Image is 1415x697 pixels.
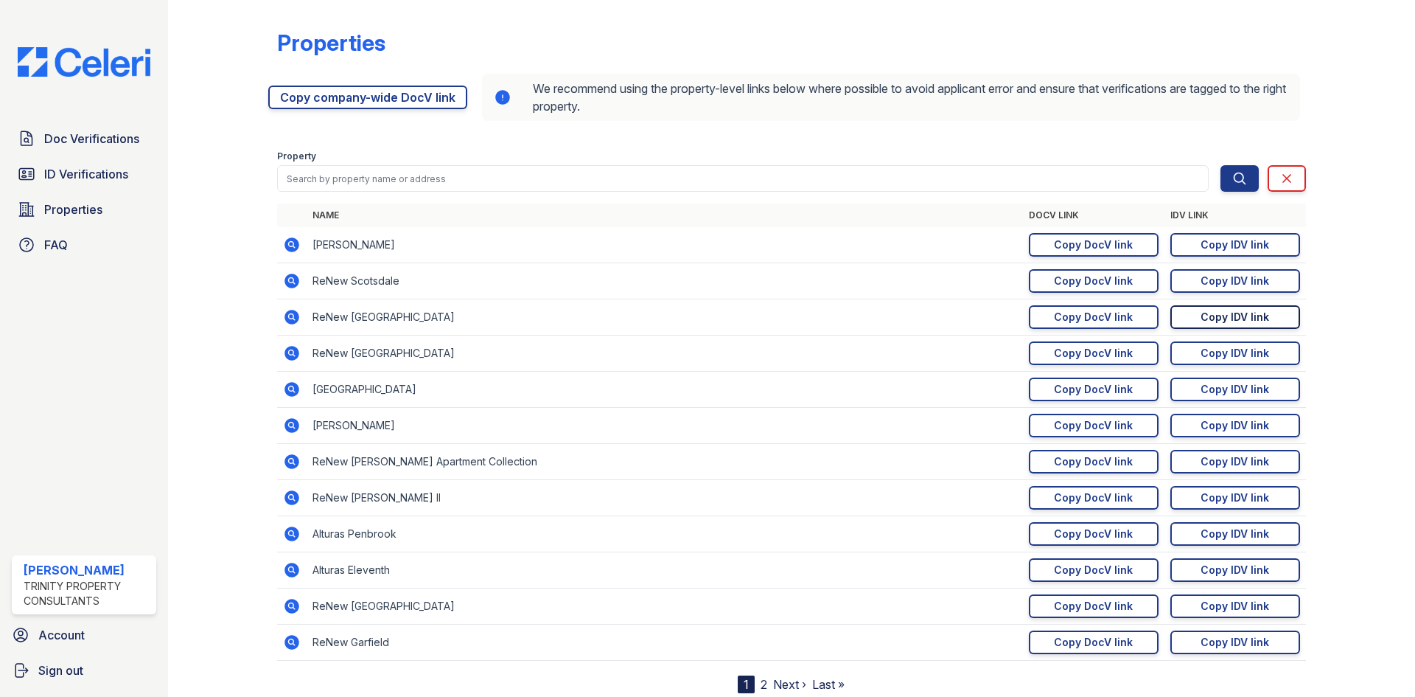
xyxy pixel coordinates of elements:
span: Account [38,626,85,644]
div: Copy DocV link [1054,237,1133,252]
a: Copy DocV link [1029,522,1159,546]
div: We recommend using the property-level links below where possible to avoid applicant error and ens... [482,74,1300,121]
span: Sign out [38,662,83,679]
div: Copy DocV link [1054,635,1133,650]
div: Copy IDV link [1201,635,1269,650]
div: Copy IDV link [1201,527,1269,541]
a: Copy IDV link [1170,522,1300,546]
td: ReNew [GEOGRAPHIC_DATA] [307,589,1023,625]
input: Search by property name or address [277,165,1209,192]
td: ReNew [PERSON_NAME] Apartment Collection [307,444,1023,480]
div: Copy DocV link [1054,382,1133,397]
a: Copy IDV link [1170,631,1300,654]
a: Copy IDV link [1170,450,1300,474]
div: 1 [738,676,755,693]
a: Copy DocV link [1029,269,1159,293]
div: Copy DocV link [1054,346,1133,361]
th: DocV Link [1023,204,1164,227]
span: Properties [44,201,102,218]
div: Copy IDV link [1201,490,1269,505]
td: Alturas Eleventh [307,552,1023,589]
th: Name [307,204,1023,227]
th: IDV Link [1164,204,1306,227]
div: Copy IDV link [1201,418,1269,433]
div: Copy IDV link [1201,599,1269,614]
td: ReNew [GEOGRAPHIC_DATA] [307,299,1023,336]
td: Alturas Penbrook [307,516,1023,552]
a: Copy DocV link [1029,631,1159,654]
a: FAQ [12,230,156,260]
div: Copy DocV link [1054,310,1133,325]
a: Copy DocV link [1029,594,1159,618]
a: Last » [812,677,845,692]
div: Copy IDV link [1201,346,1269,361]
a: Account [6,620,162,650]
div: Copy DocV link [1054,527,1133,541]
a: Copy IDV link [1170,486,1300,510]
a: Copy IDV link [1170,414,1300,437]
a: Sign out [6,656,162,685]
a: Copy IDV link [1170,305,1300,329]
div: Copy DocV link [1054,454,1133,469]
label: Property [277,150,316,162]
span: ID Verifications [44,165,128,183]
div: [PERSON_NAME] [24,561,150,579]
a: Doc Verifications [12,124,156,153]
div: Copy IDV link [1201,563,1269,578]
a: Copy DocV link [1029,305,1159,329]
div: Copy DocV link [1054,599,1133,614]
div: Copy IDV link [1201,382,1269,397]
div: Copy IDV link [1201,237,1269,252]
a: Copy DocV link [1029,486,1159,510]
div: Properties [277,30,385,56]
a: ID Verifications [12,159,156,189]
a: Copy DocV link [1029,378,1159,401]
span: Doc Verifications [44,130,139,148]
div: Copy IDV link [1201,310,1269,325]
a: Copy DocV link [1029,341,1159,365]
a: Copy DocV link [1029,558,1159,582]
a: Copy company-wide DocV link [268,86,467,109]
a: Copy IDV link [1170,341,1300,365]
div: Copy DocV link [1054,418,1133,433]
a: Copy IDV link [1170,558,1300,582]
td: [PERSON_NAME] [307,408,1023,444]
div: Copy IDV link [1201,454,1269,469]
a: Properties [12,195,156,224]
div: Copy IDV link [1201,274,1269,288]
a: Next › [773,677,806,692]
a: Copy DocV link [1029,414,1159,437]
a: Copy IDV link [1170,269,1300,293]
td: ReNew [PERSON_NAME] II [307,480,1023,516]
a: 2 [761,677,767,692]
div: Copy DocV link [1054,490,1133,505]
td: [PERSON_NAME] [307,227,1023,263]
td: ReNew Scotsdale [307,263,1023,299]
div: Copy DocV link [1054,274,1133,288]
a: Copy IDV link [1170,233,1300,257]
div: Trinity Property Consultants [24,579,150,608]
div: Copy DocV link [1054,563,1133,578]
a: Copy IDV link [1170,378,1300,401]
a: Copy IDV link [1170,594,1300,618]
img: CE_Logo_Blue-a8612792a0a2168367f1c8372b55b34899dd931a85d93a1a3d3e32e68fde9ad4.png [6,47,162,77]
a: Copy DocV link [1029,450,1159,474]
a: Copy DocV link [1029,233,1159,257]
span: FAQ [44,236,68,254]
td: [GEOGRAPHIC_DATA] [307,372,1023,408]
td: ReNew [GEOGRAPHIC_DATA] [307,336,1023,372]
td: ReNew Garfield [307,625,1023,661]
